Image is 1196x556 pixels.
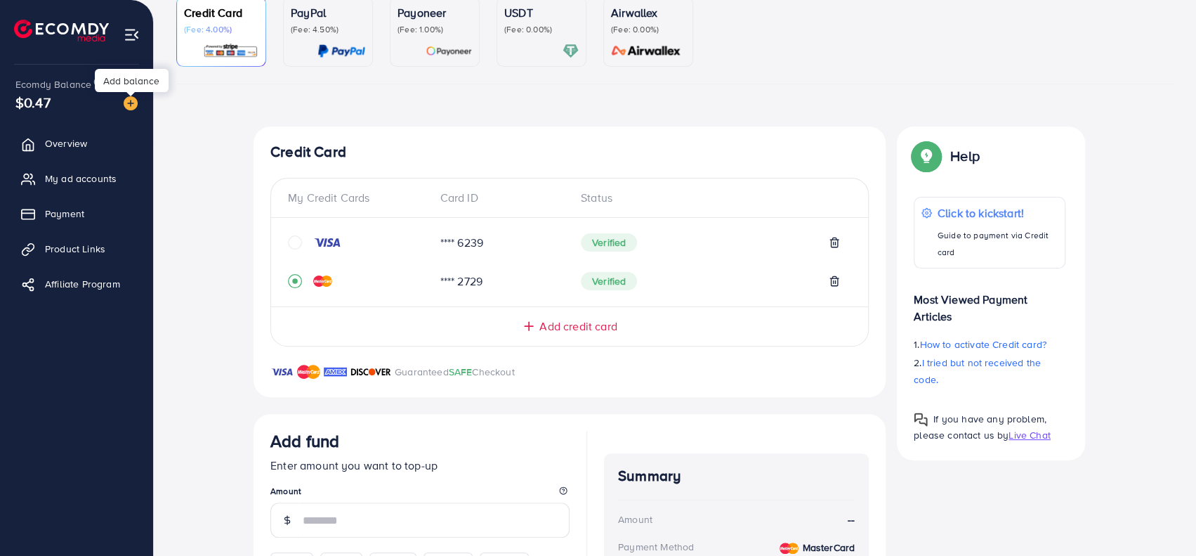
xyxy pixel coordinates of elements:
span: Live Chat [1008,428,1050,442]
span: Overview [45,136,87,150]
div: My Credit Cards [288,190,429,206]
img: credit [313,237,341,248]
iframe: Chat [1136,493,1185,545]
h3: Add fund [270,431,339,451]
img: card [563,43,579,59]
strong: MasterCard [802,541,855,555]
p: (Fee: 4.50%) [291,24,365,35]
span: I tried but not received the code. [914,356,1041,387]
div: Status [570,190,851,206]
img: brand [297,363,320,380]
img: brand [324,363,347,380]
p: (Fee: 4.00%) [184,24,258,35]
p: USDT [504,4,579,21]
svg: circle [288,235,302,250]
img: credit [313,276,332,287]
legend: Amount [270,485,570,503]
p: Most Viewed Payment Articles [914,280,1065,325]
span: If you have any problem, please contact us by [914,412,1046,442]
p: Airwallex [611,4,685,21]
p: (Fee: 1.00%) [397,24,472,35]
div: Payment Method [618,540,694,554]
img: image [124,96,138,110]
h4: Credit Card [270,143,869,161]
p: (Fee: 0.00%) [504,24,579,35]
span: Ecomdy Balance [15,77,91,91]
div: Card ID [429,190,570,206]
p: Credit Card [184,4,258,21]
span: SAFE [449,365,473,379]
span: Add credit card [539,318,617,335]
img: card [426,43,472,59]
p: Payoneer [397,4,472,21]
strong: -- [848,512,855,528]
span: How to activate Credit card? [919,337,1046,351]
p: Enter amount you want to top-up [270,457,570,474]
img: card [203,43,258,59]
h4: Summary [618,467,855,485]
img: menu [124,27,140,43]
img: brand [270,363,294,380]
p: 1. [914,336,1065,353]
img: Popup guide [914,413,928,427]
span: Payment [45,207,84,221]
img: card [317,43,365,59]
span: My ad accounts [45,172,117,186]
p: Help [950,148,980,164]
p: PayPal [291,4,365,21]
span: $0.47 [15,82,51,123]
span: Verified [581,233,637,252]
a: Product Links [11,235,143,263]
div: Amount [618,512,652,526]
p: Guide to payment via Credit card [938,227,1058,261]
div: Add balance [95,69,169,92]
svg: record circle [288,274,302,288]
img: card [607,43,685,59]
img: brand [350,363,391,380]
p: 2. [914,354,1065,388]
a: Payment [11,200,143,228]
a: My ad accounts [11,164,143,193]
a: Affiliate Program [11,270,143,298]
img: Popup guide [914,143,939,169]
span: Verified [581,272,637,290]
img: logo [14,20,109,41]
p: Click to kickstart! [938,205,1058,221]
p: (Fee: 0.00%) [611,24,685,35]
a: Overview [11,129,143,157]
span: Product Links [45,242,105,256]
img: credit [780,543,799,554]
span: Affiliate Program [45,277,120,291]
p: Guaranteed Checkout [395,363,515,380]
